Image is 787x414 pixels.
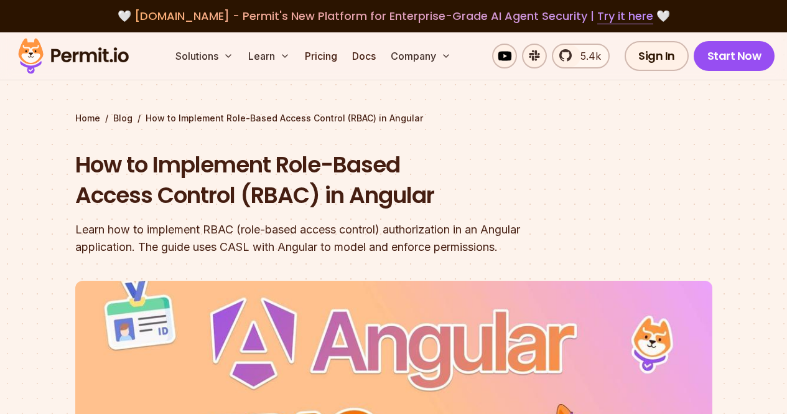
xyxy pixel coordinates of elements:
[573,49,601,64] span: 5.4k
[170,44,238,68] button: Solutions
[134,8,653,24] span: [DOMAIN_NAME] - Permit's New Platform for Enterprise-Grade AI Agent Security |
[75,112,712,125] div: / /
[386,44,456,68] button: Company
[243,44,295,68] button: Learn
[113,112,133,125] a: Blog
[300,44,342,68] a: Pricing
[552,44,610,68] a: 5.4k
[30,7,757,25] div: 🤍 🤍
[75,112,100,125] a: Home
[75,149,553,211] h1: How to Implement Role-Based Access Control (RBAC) in Angular
[75,221,553,256] div: Learn how to implement RBAC (role-based access control) authorization in an Angular application. ...
[625,41,689,71] a: Sign In
[12,35,134,77] img: Permit logo
[694,41,775,71] a: Start Now
[347,44,381,68] a: Docs
[597,8,653,24] a: Try it here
